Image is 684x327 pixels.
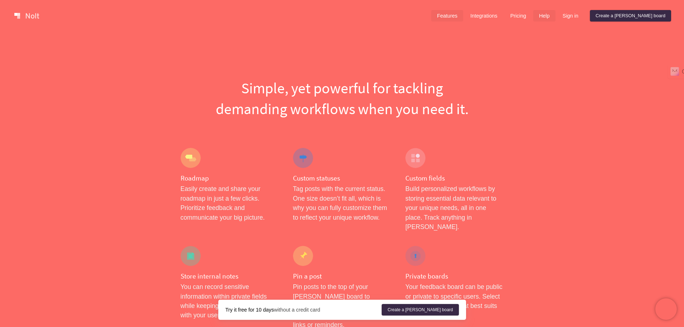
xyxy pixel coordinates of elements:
h4: Custom fields [405,174,503,183]
p: Your feedback board can be public or private to specific users. Select the privacy setting that b... [405,282,503,320]
h4: Pin a post [293,272,391,281]
a: Features [431,10,463,22]
div: without a credit card [225,306,382,313]
strong: Try it free for 10 days [225,307,274,313]
a: Create a [PERSON_NAME] board [382,304,459,316]
p: You can record sensitive information within private fields while keeping the data in context with... [181,282,279,320]
a: Sign in [557,10,584,22]
p: Tag posts with the current status. One size doesn’t fit all, which is why you can fully customize... [293,184,391,222]
h4: Roadmap [181,174,279,183]
p: Easily create and share your roadmap in just a few clicks. Prioritize feedback and communicate yo... [181,184,279,222]
h4: Private boards [405,272,503,281]
h1: Simple, yet powerful for tackling demanding workflows when you need it. [181,78,504,119]
h4: Custom statuses [293,174,391,183]
a: Help [533,10,555,22]
iframe: Chatra live chat [655,298,677,320]
a: Create a [PERSON_NAME] board [590,10,671,22]
h4: Store internal notes [181,272,279,281]
a: Integrations [465,10,503,22]
p: Build personalized workflows by storing essential data relevant to your unique needs, all in one ... [405,184,503,232]
a: Pricing [504,10,532,22]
